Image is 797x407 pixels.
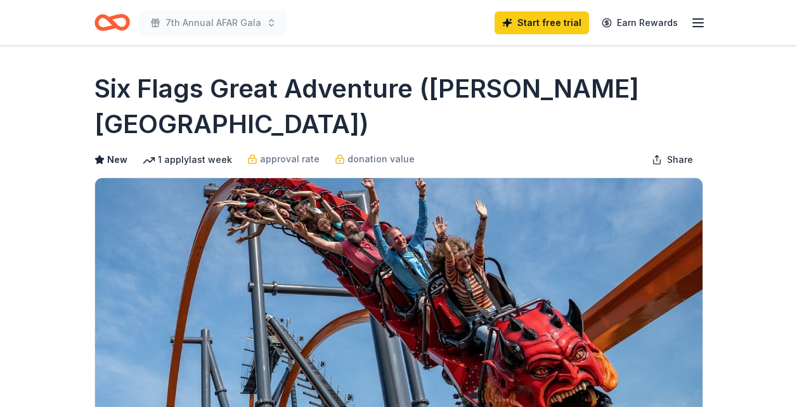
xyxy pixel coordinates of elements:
[260,152,320,167] span: approval rate
[107,152,127,167] span: New
[495,11,589,34] a: Start free trial
[335,152,415,167] a: donation value
[140,10,287,36] button: 7th Annual AFAR Gala
[247,152,320,167] a: approval rate
[594,11,685,34] a: Earn Rewards
[94,71,703,142] h1: Six Flags Great Adventure ([PERSON_NAME][GEOGRAPHIC_DATA])
[143,152,232,167] div: 1 apply last week
[642,147,703,172] button: Share
[94,8,130,37] a: Home
[165,15,261,30] span: 7th Annual AFAR Gala
[347,152,415,167] span: donation value
[667,152,693,167] span: Share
